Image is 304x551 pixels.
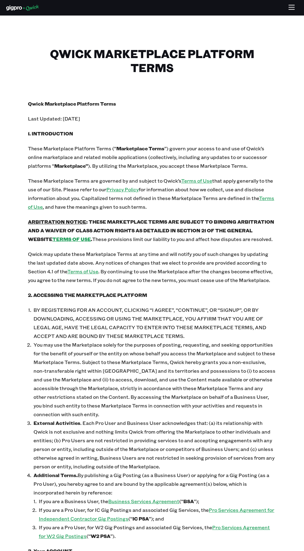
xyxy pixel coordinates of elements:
[39,497,276,506] p: If you are a Business User, the (“ ”);
[34,471,276,497] p: By publishing a Gig Posting (as a Business User) or applying for a Gig Posting (as a Pro User), y...
[28,292,147,298] b: 2. ACCESSING THE MARKETPLACE PLATFORM
[108,498,179,504] a: Business Services Agreement
[39,523,276,540] p: If you are a Pro User, for W2 Gig Postings and associated Gig Services, the (“ ”).
[28,114,276,123] p: Last Updated: [DATE]
[28,47,276,75] h1: Qwick Marketplace Platform Terms
[28,130,73,137] b: 1. INTRODUCTION
[28,218,86,225] u: ARBITRATION NOTICE
[28,176,276,211] p: These Marketplace Terms are governed by and subject to Qwick’s that apply generally to the use of...
[28,144,276,170] p: These Marketplace Platform Terms (“ ”) govern your access to and use of Qwick’s online marketplac...
[183,498,194,504] b: BSA
[28,217,276,244] p: These provisions limit our liability to you and affect how disputes are resolved.
[28,218,274,242] b: : THESE MARKETPLACE TERMS ARE SUBJECT TO BINDING ARBITRATION AND A WAIVER OF CLASS ACTION RIGHTS ...
[34,340,276,419] p: You may use the Marketplace solely for the purposes of posting, requesting, and seeking opportuni...
[28,100,116,107] b: Qwick Marketplace Platform Terms
[54,162,88,169] b: Marketplace”
[34,306,276,340] p: BY REGISTERING FOR AN ACCOUNT, CLICKING “I AGREE”, “CONTINUE”, OR “SIGNUP”, OR BY DOWNLOADING, AC...
[106,186,139,193] a: Privacy Policy
[34,420,80,426] b: External Activities
[28,250,276,285] p: Qwick may update these Marketplace Terms at any time and will notify you of such changes by updat...
[34,472,78,478] b: Additional Terms.
[67,268,98,275] a: Terms of Use
[39,506,276,523] p: If you are a Pro User, for IC Gig Postings and associated Gig Services, the (“ ”); and
[34,419,276,471] p: . Each Pro User and Business User acknowledges that: (a) its relationship with Qwick is not exclu...
[91,533,110,539] b: W2 PSA
[181,177,212,184] a: Terms of Use
[91,236,92,242] b: .
[132,515,149,522] b: IC PSA
[52,236,91,242] a: TERMS OF USE
[116,145,164,152] b: Marketplace Terms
